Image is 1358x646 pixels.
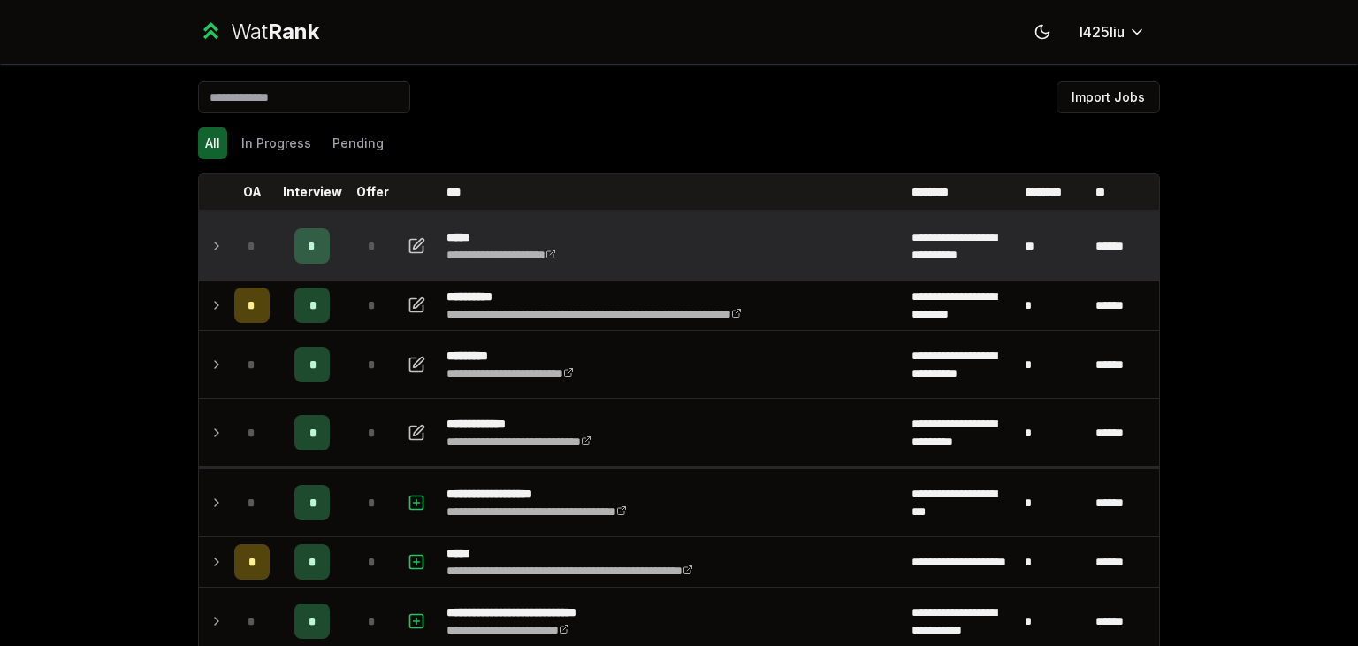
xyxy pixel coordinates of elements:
[1057,81,1160,113] button: Import Jobs
[1080,21,1125,42] span: l425liu
[268,19,319,44] span: Rank
[234,127,318,159] button: In Progress
[283,183,342,201] p: Interview
[231,18,319,46] div: Wat
[356,183,389,201] p: Offer
[243,183,262,201] p: OA
[198,18,319,46] a: WatRank
[1065,16,1160,48] button: l425liu
[198,127,227,159] button: All
[325,127,391,159] button: Pending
